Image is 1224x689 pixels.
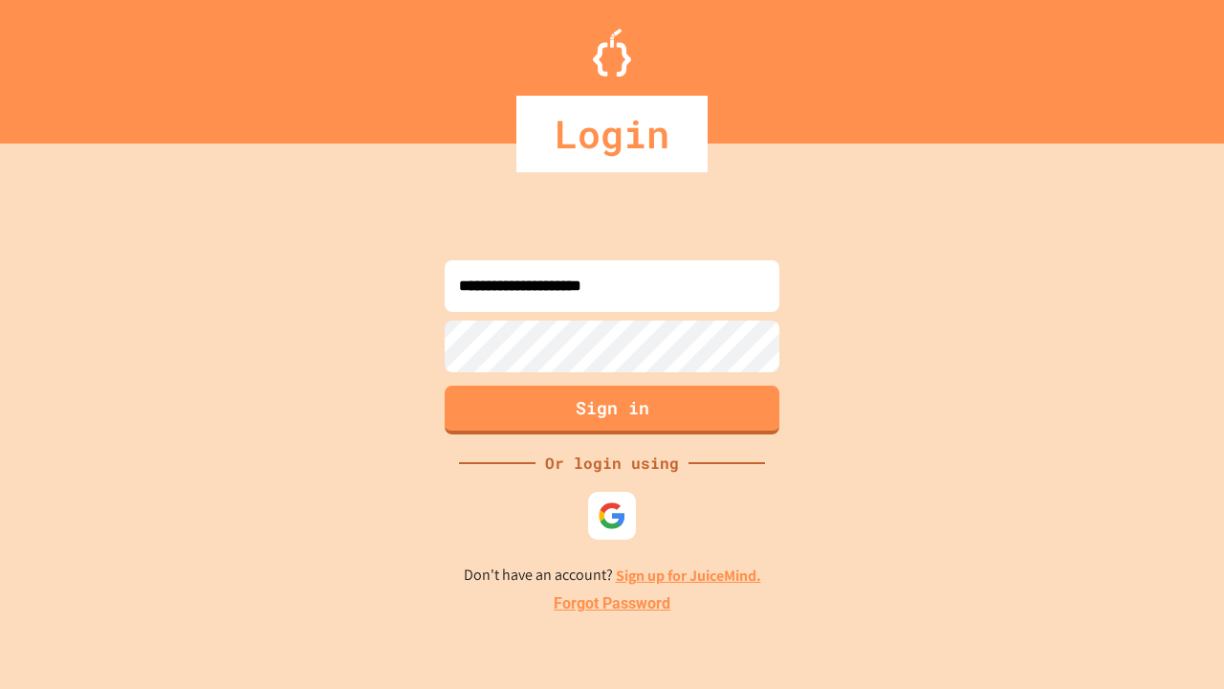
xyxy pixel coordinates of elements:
a: Sign up for JuiceMind. [616,566,761,586]
iframe: chat widget [1065,529,1205,611]
button: Sign in [445,386,779,434]
img: Logo.svg [593,29,631,77]
img: google-icon.svg [598,501,626,530]
div: Or login using [535,452,688,475]
p: Don't have an account? [464,564,761,588]
a: Forgot Password [554,592,670,615]
div: Login [516,96,708,172]
iframe: chat widget [1144,612,1205,670]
